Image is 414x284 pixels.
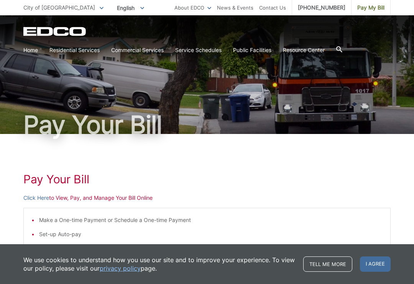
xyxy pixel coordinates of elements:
[23,46,38,54] a: Home
[174,3,211,12] a: About EDCO
[111,46,164,54] a: Commercial Services
[283,46,325,54] a: Resource Center
[23,27,87,36] a: EDCD logo. Return to the homepage.
[360,256,391,272] span: I agree
[49,46,100,54] a: Residential Services
[23,256,296,273] p: We use cookies to understand how you use our site and to improve your experience. To view our pol...
[233,46,271,54] a: Public Facilities
[23,194,391,202] p: to View, Pay, and Manage Your Bill Online
[111,2,150,14] span: English
[303,256,352,272] a: Tell me more
[23,194,49,202] a: Click Here
[217,3,253,12] a: News & Events
[100,264,141,273] a: privacy policy
[23,172,391,186] h1: Pay Your Bill
[23,113,391,137] h1: Pay Your Bill
[357,3,384,12] span: Pay My Bill
[175,46,222,54] a: Service Schedules
[39,230,383,238] li: Set-up Auto-pay
[259,3,286,12] a: Contact Us
[39,216,383,224] li: Make a One-time Payment or Schedule a One-time Payment
[23,4,95,11] span: City of [GEOGRAPHIC_DATA]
